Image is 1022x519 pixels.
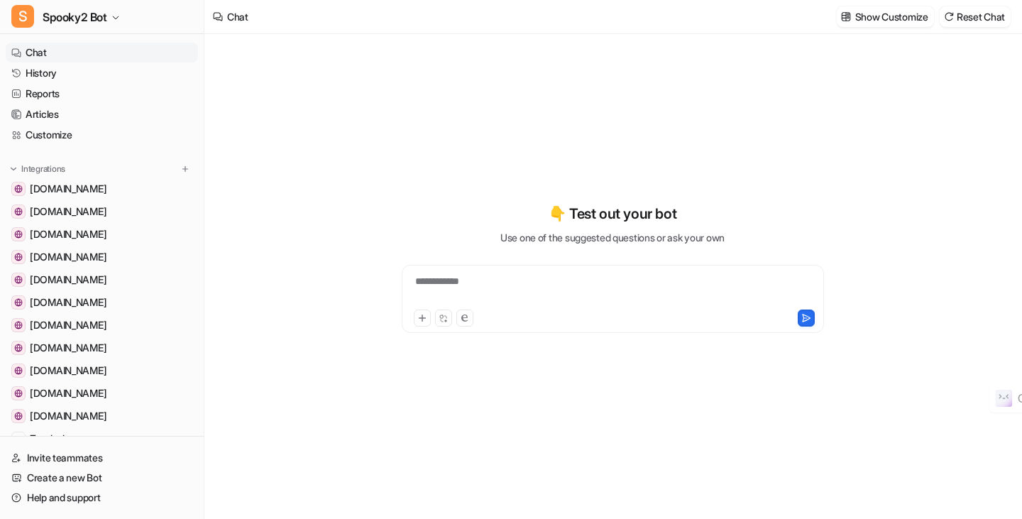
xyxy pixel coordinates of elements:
[30,341,106,355] span: [DOMAIN_NAME]
[841,11,851,22] img: customize
[14,344,23,352] img: www.rifemachineblog.com
[14,412,23,420] img: www.spooky2.com
[30,182,106,196] span: [DOMAIN_NAME]
[30,318,106,332] span: [DOMAIN_NAME]
[855,9,928,24] p: Show Customize
[6,315,198,335] a: app.chatbot.com[DOMAIN_NAME]
[6,63,198,83] a: History
[11,5,34,28] span: S
[30,364,106,378] span: [DOMAIN_NAME]
[500,230,725,245] p: Use one of the suggested questions or ask your own
[6,270,198,290] a: www.mabangerp.com[DOMAIN_NAME]
[14,230,23,239] img: my.livechatinc.com
[944,11,954,22] img: reset
[6,361,198,381] a: www.spooky2reviews.com[DOMAIN_NAME]
[14,298,23,307] img: translate.google.co.uk
[180,164,190,174] img: menu_add.svg
[6,338,198,358] a: www.rifemachineblog.com[DOMAIN_NAME]
[837,6,934,27] button: Show Customize
[6,383,198,403] a: www.spooky2videos.com[DOMAIN_NAME]
[21,163,65,175] p: Integrations
[30,386,106,400] span: [DOMAIN_NAME]
[6,448,198,468] a: Invite teammates
[14,366,23,375] img: www.spooky2reviews.com
[14,389,23,398] img: www.spooky2videos.com
[6,468,198,488] a: Create a new Bot
[227,9,248,24] div: Chat
[30,432,67,446] p: Zendesk
[549,203,676,224] p: 👇 Test out your bot
[6,293,198,312] a: translate.google.co.uk[DOMAIN_NAME]
[6,247,198,267] a: chatgpt.com[DOMAIN_NAME]
[30,409,106,423] span: [DOMAIN_NAME]
[30,227,106,241] span: [DOMAIN_NAME]
[30,273,106,287] span: [DOMAIN_NAME]
[6,125,198,145] a: Customize
[14,321,23,329] img: app.chatbot.com
[9,164,18,174] img: expand menu
[940,6,1011,27] button: Reset Chat
[6,202,198,222] a: www.ahaharmony.com[DOMAIN_NAME]
[6,179,198,199] a: www.spooky2-mall.com[DOMAIN_NAME]
[14,275,23,284] img: www.mabangerp.com
[14,435,23,443] img: Zendesk
[43,7,107,27] span: Spooky2 Bot
[6,162,70,176] button: Integrations
[30,204,106,219] span: [DOMAIN_NAME]
[30,250,106,264] span: [DOMAIN_NAME]
[6,104,198,124] a: Articles
[30,295,106,310] span: [DOMAIN_NAME]
[6,406,198,426] a: www.spooky2.com[DOMAIN_NAME]
[6,488,198,508] a: Help and support
[14,253,23,261] img: chatgpt.com
[6,224,198,244] a: my.livechatinc.com[DOMAIN_NAME]
[14,207,23,216] img: www.ahaharmony.com
[6,43,198,62] a: Chat
[14,185,23,193] img: www.spooky2-mall.com
[6,84,198,104] a: Reports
